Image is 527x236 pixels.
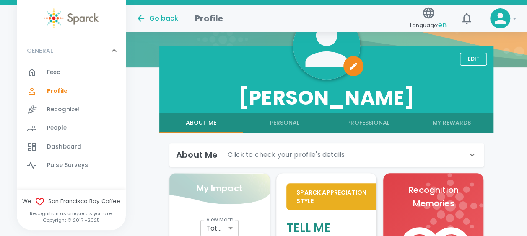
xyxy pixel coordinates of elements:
[17,197,126,207] span: We San Francisco Bay Coffee
[169,143,484,167] div: About MeClick to check your profile's details
[136,13,178,23] button: Go back
[159,113,494,133] div: full width tabs
[243,113,326,133] button: Personal
[47,143,81,151] span: Dashboard
[17,210,126,217] p: Recognition as unique as you are!
[47,68,61,77] span: Feed
[410,20,447,31] span: Language:
[195,12,223,25] h1: Profile
[17,8,126,28] a: Sparck logo
[44,8,99,28] img: Sparck logo
[17,138,126,156] a: Dashboard
[438,20,447,30] span: en
[296,188,366,205] p: Sparck Appreciation Style
[17,119,126,137] a: People
[410,113,493,133] button: My Rewards
[17,156,126,174] a: Pulse Surveys
[196,182,242,195] p: My Impact
[17,217,126,223] p: Copyright © 2017 - 2025
[17,100,126,119] a: Recognize!
[17,82,126,100] a: Profile
[206,216,234,223] label: View Mode
[407,4,450,33] button: Language:en
[47,161,88,169] span: Pulse Surveys
[17,38,126,63] div: GENERAL
[286,220,366,236] h5: Tell Me
[460,53,487,66] button: Edit
[159,113,243,133] button: About Me
[17,63,126,178] div: GENERAL
[228,150,345,160] p: Click to check your profile's details
[327,113,410,133] button: Professional
[27,46,53,55] p: GENERAL
[47,124,67,132] span: People
[47,105,80,114] span: Recognize!
[159,86,494,110] h3: [PERSON_NAME]
[176,148,218,162] h6: About Me
[17,63,126,82] a: Feed
[47,87,67,95] span: Profile
[393,183,473,210] p: Recognition Memories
